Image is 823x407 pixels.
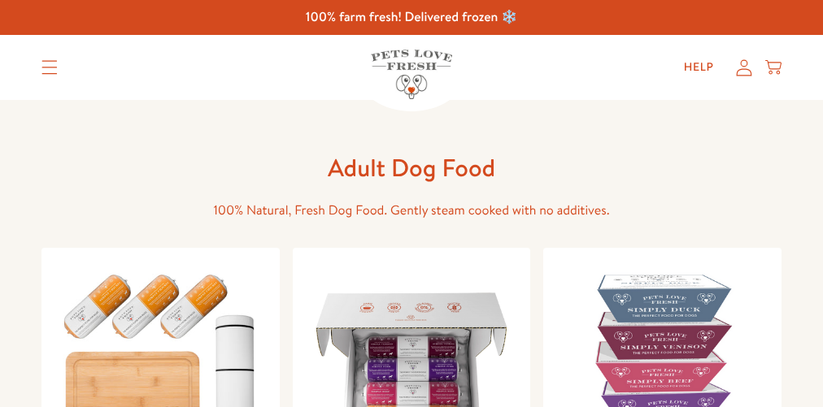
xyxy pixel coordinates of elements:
h1: Adult Dog Food [151,152,672,184]
span: 100% Natural, Fresh Dog Food. Gently steam cooked with no additives. [213,201,609,219]
a: Help [671,51,727,84]
summary: Translation missing: en.sections.header.menu [28,47,71,88]
img: Pets Love Fresh [371,50,452,99]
